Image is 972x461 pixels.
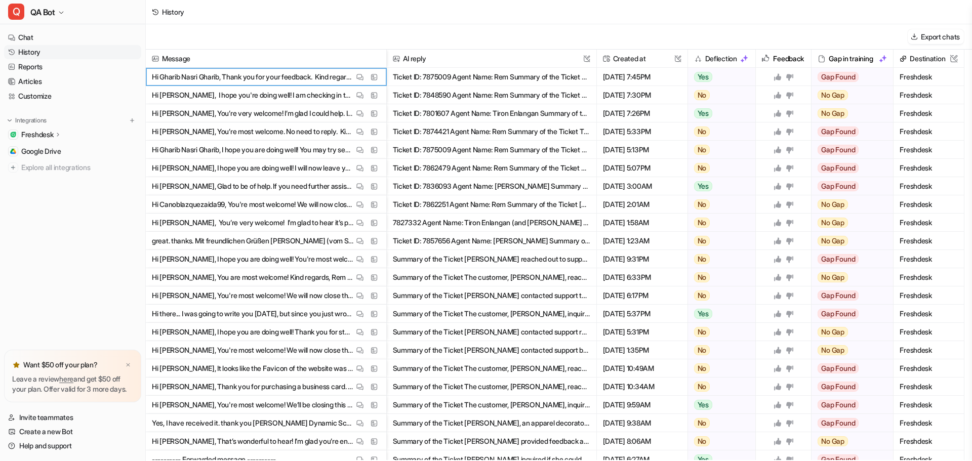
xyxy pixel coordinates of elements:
p: Hi Gharib Nasri Gharib, I hope you are doing well! You may try searching on [DOMAIN_NAME], where ... [152,141,354,159]
span: [DATE] 5:31PM [601,323,683,341]
button: Gap Found [812,177,886,195]
button: Yes [688,177,750,195]
a: here [59,374,73,383]
span: Freshdesk [898,68,960,86]
p: Hi [PERSON_NAME], You're most welcome! We’ll be closing this ticket now and marking it as “resolv... [152,396,354,414]
span: [DATE] 7:30PM [601,86,683,104]
p: Hi Canoblazquezaida99, You're most welcome! We will now close this ticket and mark it "resolved."... [152,195,354,214]
button: Ticket ID: 7862251 Agent Name: Rem Summary of the Ticket [PERSON_NAME] [PERSON_NAME] requested a ... [393,195,590,214]
a: Google DriveGoogle Drive [4,144,141,158]
button: No [688,268,750,286]
span: Yes [694,108,712,118]
button: Summary of the Ticket The customer, [PERSON_NAME], reached out for help improving her logo for us... [393,378,590,396]
button: No [688,232,750,250]
span: No [694,327,710,337]
span: Destination [898,50,960,68]
button: Gap Found [812,378,886,396]
button: No [688,432,750,450]
p: Hi [PERSON_NAME], That’s wonderful to hear! I’m glad you’re enjoying your weekend, and I truly ap... [152,432,354,450]
span: Gap Found [818,163,859,173]
span: No [694,218,710,228]
span: [DATE] 10:34AM [601,378,683,396]
p: Hi [PERSON_NAME], I hope you are doing well! You're most welcome and I apologize for no response,... [152,250,354,268]
p: Hi [PERSON_NAME], You're most welcome! We will now close this ticket. If you need more help, plea... [152,286,354,305]
span: Gap Found [818,254,859,264]
p: Leave a review and get $50 off your plan. Offer valid for 3 more days. [12,374,133,394]
span: Yes [694,181,712,191]
div: History [162,7,184,17]
button: Gap Found [812,305,886,323]
span: [DATE] 2:01AM [601,195,683,214]
a: Chat [4,30,141,45]
span: No Gap [818,345,848,355]
div: Gap in training [816,50,889,68]
button: Yes [688,305,750,323]
span: Yes [694,72,712,82]
span: Gap Found [818,400,859,410]
span: Freshdesk [898,305,960,323]
a: Help and support [4,439,141,453]
p: Hi [PERSON_NAME], You’re very welcome! I’m glad I could help. If you need any further assistance,... [152,104,354,122]
a: Reports [4,60,141,74]
button: No Gap [812,432,886,450]
button: Ticket ID: 7848590 Agent Name: Rem Summary of the Ticket The customer, [PERSON_NAME], reported be... [393,86,590,104]
span: [DATE] 9:59AM [601,396,683,414]
button: No [688,86,750,104]
span: No Gap [818,108,848,118]
button: Summary of the Ticket [PERSON_NAME] reached out to support needing help connecting a domain purch... [393,250,590,268]
span: Created at [601,50,683,68]
img: explore all integrations [8,162,18,173]
span: No Gap [818,218,848,228]
h2: Feedback [773,50,804,68]
span: Gap Found [818,418,859,428]
p: Want $50 off your plan? [23,360,98,370]
button: Gap Found [812,414,886,432]
span: No [694,363,710,373]
span: No [694,382,710,392]
span: No Gap [818,272,848,282]
span: No Gap [818,199,848,209]
span: [DATE] 5:37PM [601,305,683,323]
button: No [688,214,750,232]
button: No [688,286,750,305]
span: [DATE] 6:17PM [601,286,683,305]
span: [DATE] 1:35PM [601,341,683,359]
span: No [694,272,710,282]
span: No [694,418,710,428]
span: Gap Found [818,181,859,191]
span: [DATE] 1:23AM [601,232,683,250]
p: Hi [PERSON_NAME], I hope you are doing well! I will now leave you in his capable hands. We will n... [152,159,354,177]
a: Customize [4,89,141,103]
span: No [694,290,710,301]
span: Gap Found [818,145,859,155]
span: Freshdesk [898,195,960,214]
span: Freshdesk [898,432,960,450]
button: Ticket ID: 7862479 Agent Name: Rem Summary of the Ticket The customer, [PERSON_NAME], requested t... [393,159,590,177]
p: Yes, I have received it. thank you [PERSON_NAME] Dynamic Screen Printing & Designs, LLC PH:[PHONE... [152,414,354,432]
img: Google Drive [10,148,16,154]
span: No [694,90,710,100]
span: Gap Found [818,382,859,392]
span: No Gap [818,436,848,446]
span: [DATE] 8:06AM [601,432,683,450]
span: Freshdesk [898,86,960,104]
button: No Gap [812,214,886,232]
button: Gap Found [812,359,886,378]
span: Freshdesk [898,122,960,141]
button: Yes [688,68,750,86]
button: No [688,141,750,159]
span: No Gap [818,327,848,337]
span: Gap Found [818,72,859,82]
span: Gap Found [818,363,859,373]
h2: Deflection [705,50,737,68]
button: No Gap [812,268,886,286]
span: Freshdesk [898,414,960,432]
a: Explore all integrations [4,160,141,175]
button: Ticket ID: 7875009 Agent Name: Rem Summary of the Ticket The customer, Gharib Nasri Gharib, is se... [393,141,590,159]
button: Gap Found [812,250,886,268]
span: [DATE] 9:31PM [601,250,683,268]
span: [DATE] 7:26PM [601,104,683,122]
a: Invite teammates [4,410,141,425]
span: Freshdesk [898,378,960,396]
span: [DATE] 3:00AM [601,177,683,195]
